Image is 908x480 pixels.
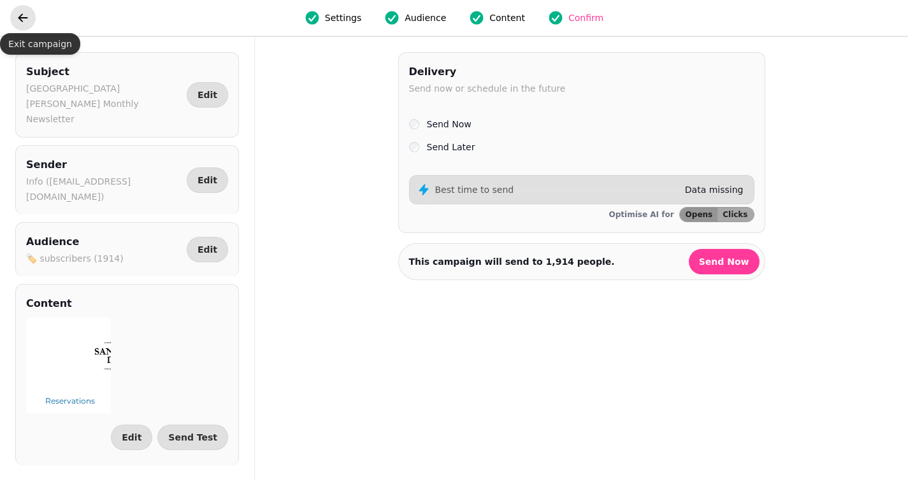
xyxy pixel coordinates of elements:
span: Send Now [699,257,749,266]
span: Opens [686,211,713,218]
p: Best time to send [435,183,514,196]
a: Menu item - New offers [81,75,141,91]
p: Send now or schedule in the future [409,81,566,96]
a: Menu item - Gift Vouchers [67,91,137,107]
button: Send Test [157,425,228,450]
button: Edit [111,425,152,450]
h2: Sender [26,156,182,174]
span: Edit [122,433,141,442]
span: Edit [198,176,217,185]
span: Audience [405,11,446,24]
strong: 1,914 [546,257,574,267]
span: Content [489,11,525,24]
button: Opens [680,208,718,222]
button: Edit [187,167,228,193]
p: 🏷️ subscribers (1914) [26,251,124,266]
button: Clicks [717,208,753,222]
label: Send Later [427,139,475,155]
p: Data missing [685,183,744,196]
p: Optimise AI for [609,209,674,220]
span: Confirm [568,11,603,24]
button: Send Now [689,249,760,274]
span: Clicks [723,211,747,218]
span: Settings [325,11,361,24]
button: go back [10,5,36,31]
h2: Subject [26,63,182,81]
a: Menu item - Reservations [10,75,78,91]
span: Edit [198,245,217,254]
div: menu [6,75,198,107]
h2: Content [26,295,72,313]
button: Edit [187,82,228,108]
span: Edit [198,90,217,99]
h2: Audience [26,233,124,251]
label: Send Now [427,116,472,132]
p: [GEOGRAPHIC_DATA][PERSON_NAME] Monthly Newsletter [26,81,182,127]
h2: Delivery [409,63,566,81]
p: This campaign will send to people. [409,255,615,268]
p: Info ([EMAIL_ADDRESS][DOMAIN_NAME]) [26,174,182,204]
a: Menu item - Contact [144,75,194,91]
span: Send Test [168,433,217,442]
button: Edit [187,237,228,262]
